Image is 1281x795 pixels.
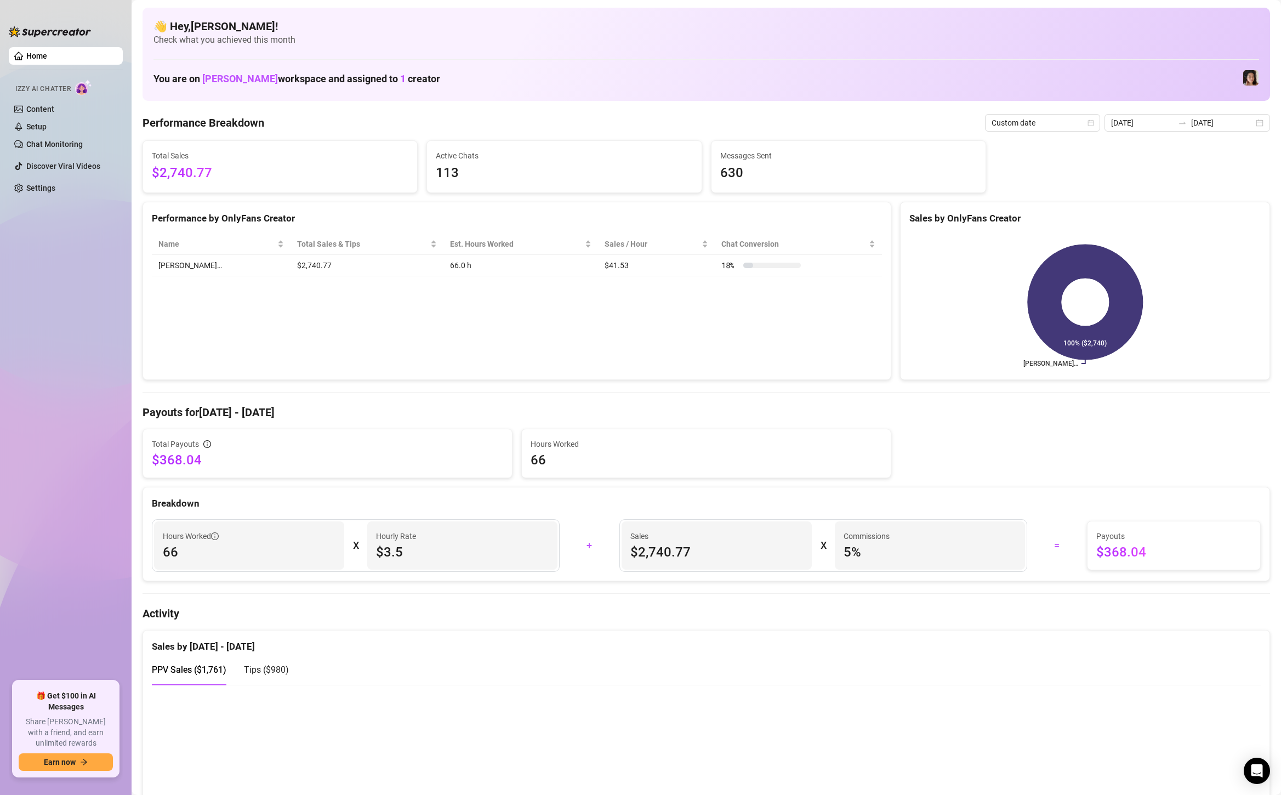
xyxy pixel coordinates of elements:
span: 1 [400,73,406,84]
a: Settings [26,184,55,192]
a: Chat Monitoring [26,140,83,149]
span: 66 [163,543,335,561]
div: X [821,537,826,554]
h4: Performance Breakdown [143,115,264,130]
img: logo-BBDzfeDw.svg [9,26,91,37]
span: Earn now [44,758,76,766]
div: Sales by OnlyFans Creator [909,211,1261,226]
h4: 👋 Hey, [PERSON_NAME] ! [153,19,1259,34]
a: Home [26,52,47,60]
h4: Payouts for [DATE] - [DATE] [143,405,1270,420]
div: Est. Hours Worked [450,238,583,250]
span: 18 % [721,259,739,271]
h1: You are on workspace and assigned to creator [153,73,440,85]
div: + [566,537,613,554]
th: Total Sales & Tips [291,234,444,255]
img: AI Chatter [75,79,92,95]
span: Izzy AI Chatter [15,84,71,94]
button: Earn nowarrow-right [19,753,113,771]
text: [PERSON_NAME]… [1023,360,1078,367]
span: Active Chats [436,150,692,162]
span: Name [158,238,275,250]
span: Sales / Hour [605,238,699,250]
a: Discover Viral Videos [26,162,100,171]
span: Sales [630,530,803,542]
article: Commissions [844,530,890,542]
div: Sales by [DATE] - [DATE] [152,631,1261,654]
span: Total Sales & Tips [297,238,429,250]
div: Breakdown [152,496,1261,511]
input: Start date [1111,117,1174,129]
div: X [353,537,358,554]
span: Total Payouts [152,438,199,450]
td: $41.53 [598,255,715,276]
span: Chat Conversion [721,238,867,250]
span: [PERSON_NAME] [202,73,278,84]
span: Messages Sent [720,150,977,162]
td: $2,740.77 [291,255,444,276]
span: Total Sales [152,150,408,162]
th: Name [152,234,291,255]
span: 5 % [844,543,1016,561]
td: [PERSON_NAME]… [152,255,291,276]
img: Luna [1243,70,1259,86]
div: Performance by OnlyFans Creator [152,211,882,226]
span: calendar [1088,120,1094,126]
h4: Activity [143,606,1270,621]
span: 66 [531,451,882,469]
span: $2,740.77 [152,163,408,184]
span: $368.04 [152,451,503,469]
a: Content [26,105,54,113]
span: $368.04 [1096,543,1251,561]
a: Setup [26,122,47,131]
span: $3.5 [376,543,549,561]
span: 🎁 Get $100 in AI Messages [19,691,113,712]
span: info-circle [203,440,211,448]
span: Payouts [1096,530,1251,542]
input: End date [1191,117,1254,129]
span: Custom date [992,115,1094,131]
span: Check what you achieved this month [153,34,1259,46]
span: Share [PERSON_NAME] with a friend, and earn unlimited rewards [19,717,113,749]
td: 66.0 h [443,255,598,276]
span: PPV Sales ( $1,761 ) [152,665,226,675]
th: Chat Conversion [715,234,882,255]
div: Open Intercom Messenger [1244,758,1270,784]
span: arrow-right [80,758,88,766]
span: Tips ( $980 ) [244,665,289,675]
span: 113 [436,163,692,184]
span: Hours Worked [163,530,219,542]
span: Hours Worked [531,438,882,450]
span: to [1178,118,1187,127]
span: 630 [720,163,977,184]
span: swap-right [1178,118,1187,127]
span: info-circle [211,532,219,540]
div: = [1034,537,1080,554]
article: Hourly Rate [376,530,416,542]
span: $2,740.77 [630,543,803,561]
th: Sales / Hour [598,234,715,255]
